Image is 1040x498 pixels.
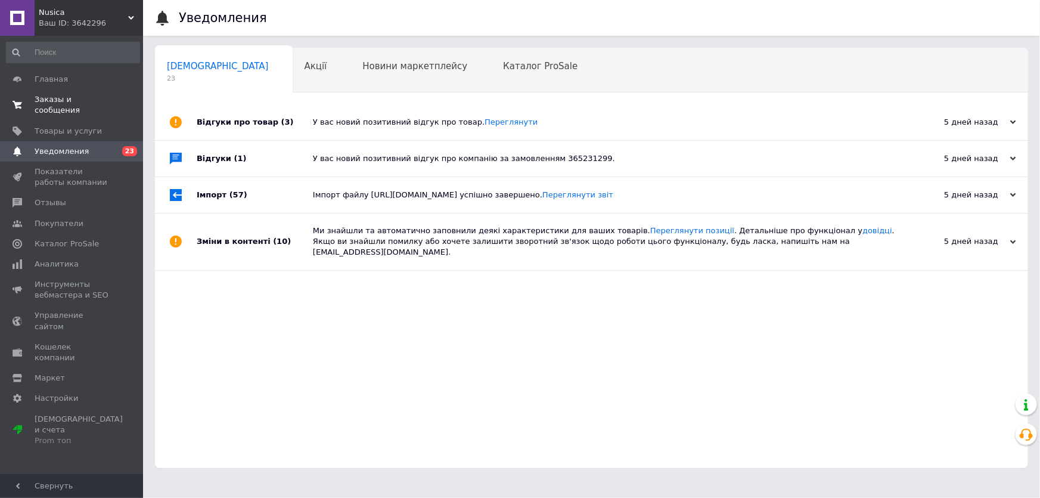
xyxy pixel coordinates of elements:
span: Настройки [35,393,78,404]
span: Маркет [35,373,65,383]
span: Аналитика [35,259,79,270]
span: Покупатели [35,218,83,229]
span: 23 [167,74,269,83]
a: довідці [862,226,892,235]
span: Управление сайтом [35,310,110,332]
div: У вас новий позитивний відгук про товар. [313,117,897,128]
span: Показатели работы компании [35,166,110,188]
span: Товары и услуги [35,126,102,137]
span: (57) [229,190,247,199]
div: Ваш ID: 3642296 [39,18,143,29]
span: Акції [305,61,327,72]
div: Імпорт [197,177,313,213]
div: Відгуки [197,141,313,177]
div: Відгуки про товар [197,104,313,140]
span: (1) [234,154,247,163]
span: Уведомления [35,146,89,157]
div: 5 дней назад [897,236,1016,247]
span: (3) [281,117,294,126]
span: Заказы и сообщения [35,94,110,116]
div: У вас новий позитивний відгук про компанію за замовленням 365231299. [313,153,897,164]
div: 5 дней назад [897,153,1016,164]
div: Ми знайшли та автоматично заповнили деякі характеристики для ваших товарів. . Детальніше про функ... [313,225,897,258]
div: Зміни в контенті [197,214,313,270]
a: Переглянути звіт [542,190,613,199]
span: [DEMOGRAPHIC_DATA] [167,61,269,72]
div: 5 дней назад [897,117,1016,128]
span: Каталог ProSale [35,239,99,249]
h1: Уведомления [179,11,267,25]
span: Кошелек компании [35,342,110,363]
span: Отзывы [35,197,66,208]
a: Переглянути позиції [650,226,734,235]
a: Переглянути [485,117,538,126]
span: Главная [35,74,68,85]
span: Инструменты вебмастера и SEO [35,279,110,301]
span: [DEMOGRAPHIC_DATA] и счета [35,414,123,447]
span: (10) [273,237,291,246]
span: Каталог ProSale [503,61,578,72]
div: Імпорт файлу [URL][DOMAIN_NAME] успішно завершено. [313,190,897,200]
span: 23 [122,146,137,156]
span: Новини маркетплейсу [362,61,467,72]
div: Prom топ [35,435,123,446]
input: Поиск [6,42,140,63]
div: 5 дней назад [897,190,1016,200]
span: Nusica [39,7,128,18]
